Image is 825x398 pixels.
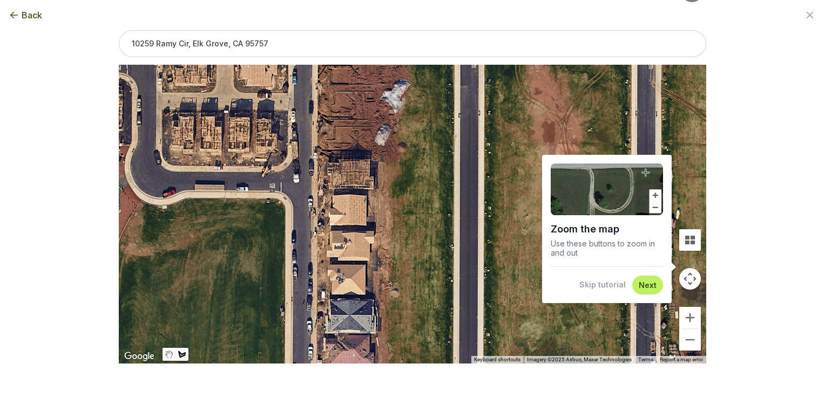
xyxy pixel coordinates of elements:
[679,307,701,328] button: Zoom in
[474,356,520,363] button: Keyboard shortcuts
[121,349,157,363] a: Open this area in Google Maps (opens a new window)
[660,356,703,362] a: Report a map error
[639,280,657,290] button: Next
[679,229,701,251] button: Tilt map
[679,268,701,290] button: Map camera controls
[551,163,663,215] img: Demo of zooming into a lawn area
[679,329,701,351] button: Zoom out
[551,219,663,239] h1: Zoom the map
[121,349,157,363] img: Google
[163,348,175,361] button: Stop drawing
[551,239,663,258] p: Use these buttons to zoom in and out
[119,30,706,57] input: 10259 Ramy Cir, Elk Grove, CA 95757
[22,9,42,22] span: Back
[638,356,653,362] a: Terms (opens in new tab)
[579,279,626,290] button: Skip tutorial
[527,356,632,362] span: Imagery ©2025 Airbus, Maxar Technologies
[9,9,42,22] button: Back
[175,348,188,361] button: Draw a shape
